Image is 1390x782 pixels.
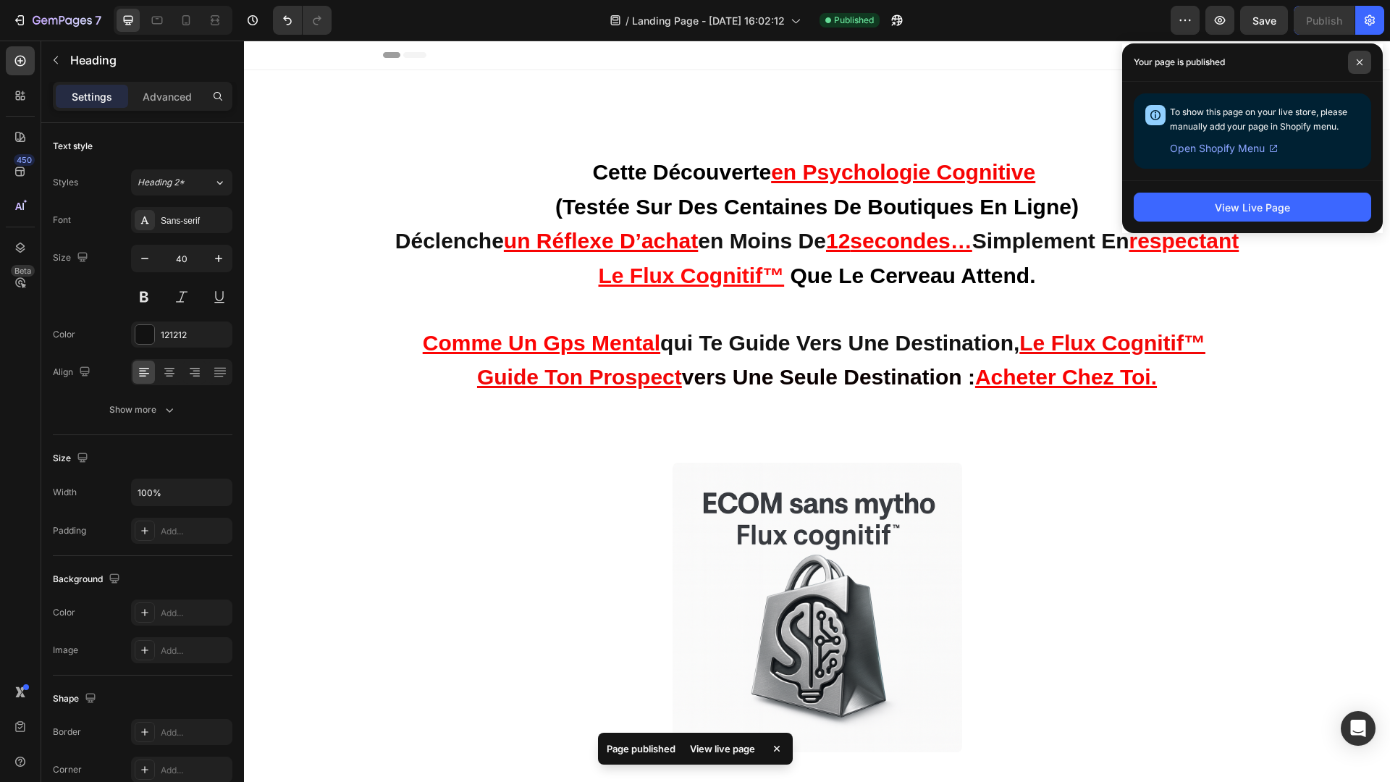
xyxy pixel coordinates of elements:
u: secondes… [606,188,728,212]
span: Heading 2* [138,176,185,189]
u: un réflexe d’achat [260,188,454,212]
div: Align [53,363,93,382]
span: Landing Page - [DATE] 16:02:12 [632,13,785,28]
div: Shape [53,689,99,709]
div: Publish [1306,13,1342,28]
button: 7 [6,6,108,35]
strong: qui te guide vers une destination, [416,290,775,314]
input: Auto [132,479,232,505]
strong: cette découverte [348,119,527,143]
div: 450 [14,154,35,166]
u: acheter chez toi. [731,324,913,348]
div: Image [53,644,78,657]
div: View live page [681,739,764,759]
u: en psychologie cognitive [527,119,791,143]
div: Add... [161,644,229,657]
strong: que le cerveau attend. [547,223,792,247]
div: Corner [53,763,82,776]
div: Show more [109,403,177,417]
button: Save [1240,6,1288,35]
div: Styles [53,176,78,189]
div: Beta [11,265,35,277]
div: Font [53,214,71,227]
div: View Live Page [1215,200,1290,215]
div: Size [53,248,91,268]
u: 12 [582,188,606,212]
p: 7 [95,12,101,29]
strong: en moins de [454,188,582,212]
button: Heading 2* [131,169,232,195]
u: le flux cognitif™ [775,290,961,314]
div: Undo/Redo [273,6,332,35]
div: Border [53,726,81,739]
p: Page published [607,741,675,756]
iframe: Design area [244,41,1390,782]
div: Add... [161,764,229,777]
div: Color [53,606,75,619]
div: Add... [161,726,229,739]
p: Advanced [143,89,192,104]
div: Text style [53,140,93,153]
strong: déclenche [151,188,260,212]
img: gempages_569613225058895072-35a254a4-be69-4f93-883f-6c87538f0334.png [429,422,718,712]
div: Size [53,449,91,468]
button: Publish [1294,6,1355,35]
strong: vers une seule destination : [438,324,731,348]
div: Sans-serif [161,214,229,227]
u: comme un gps mental [179,290,416,314]
p: Your page is published [1134,55,1225,70]
div: 121212 [161,329,229,342]
p: Heading [70,51,227,69]
button: Show more [53,397,232,423]
u: guide ton prospect [233,324,438,348]
div: Add... [161,525,229,538]
p: Settings [72,89,112,104]
div: Open Intercom Messenger [1341,711,1376,746]
div: Padding [53,524,86,537]
button: View Live Page [1134,193,1371,222]
span: Open Shopify Menu [1170,140,1265,157]
div: Width [53,486,77,499]
div: Background [53,570,123,589]
strong: (testée sur des centaines de boutiques en ligne) [311,154,835,178]
strong: simplement en [728,188,885,212]
div: Add... [161,607,229,620]
div: Color [53,328,75,341]
span: Published [834,14,874,27]
span: / [625,13,629,28]
u: respectant le flux cognitif™ [355,188,995,247]
span: Save [1252,14,1276,27]
span: To show this page on your live store, please manually add your page in Shopify menu. [1170,106,1347,132]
